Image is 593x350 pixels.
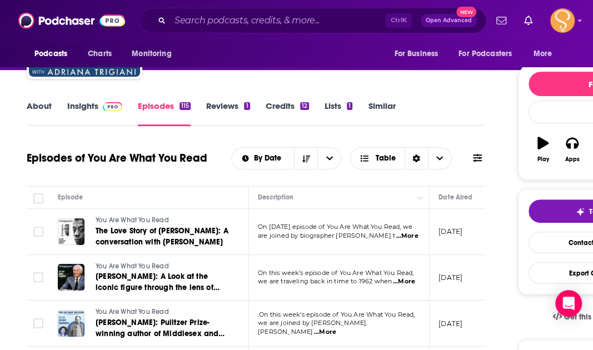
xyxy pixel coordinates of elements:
span: For Podcasters [459,46,512,62]
span: we are joined by [PERSON_NAME]. [PERSON_NAME] [258,319,367,336]
div: 12 [300,102,309,110]
a: Reviews1 [206,101,250,126]
div: 115 [180,102,191,110]
button: Open AdvancedNew [421,14,477,27]
a: [PERSON_NAME]: A Look at the iconic figure through the lens of [PERSON_NAME] and [PERSON_NAME] [96,271,229,293]
span: Podcasts [34,46,67,62]
a: Show notifications dropdown [492,11,511,30]
button: open menu [317,148,341,169]
p: [DATE] [438,273,462,282]
a: Charts [81,43,118,64]
button: Column Actions [413,191,427,204]
span: [PERSON_NAME]: Pulitzer Prize-winning author of Middlesex and The Virgin Suicides [96,318,225,349]
span: Ctrl K [386,13,412,28]
div: Open Intercom Messenger [555,290,582,317]
span: By Date [254,154,285,162]
span: ...More [314,328,336,337]
span: You Are What You Read [96,262,169,270]
span: [PERSON_NAME]: A Look at the iconic figure through the lens of [PERSON_NAME] and [PERSON_NAME] [96,272,220,314]
div: Description [258,191,293,204]
div: Sort Direction [405,148,428,169]
button: open menu [232,154,295,162]
span: You Are What You Read [96,216,169,224]
button: open menu [124,43,186,64]
div: Search podcasts, credits, & more... [139,8,486,33]
div: Play [537,156,549,163]
h2: Choose List sort [231,147,342,169]
button: Sort Direction [294,148,317,169]
span: we are traveling back in time to 1962 when [258,277,392,285]
span: More [534,46,552,62]
button: open menu [526,43,566,64]
span: On [DATE] episode of You Are What You Read, we [258,223,412,231]
div: 1 [244,102,250,110]
span: Table [376,154,396,162]
img: User Profile [550,8,575,33]
a: The Love Story of [PERSON_NAME]: A conversation with [PERSON_NAME] [96,226,229,248]
a: You Are What You Read [96,262,229,272]
button: Choose View [350,147,452,169]
span: Monitoring [132,46,171,62]
span: New [456,7,476,17]
p: [DATE] [438,319,462,328]
button: Play [529,129,557,169]
a: About [27,101,52,126]
div: Date Aired [438,191,472,204]
a: [PERSON_NAME]: Pulitzer Prize-winning author of Middlesex and The Virgin Suicides [96,317,229,339]
input: Search podcasts, credits, & more... [170,12,386,29]
a: Similar [368,101,395,126]
a: Episodes115 [138,101,191,126]
a: Lists1 [325,101,352,126]
span: Toggle select row [33,227,43,237]
button: open menu [451,43,528,64]
a: Credits12 [266,101,309,126]
span: ...More [396,232,418,241]
span: Logged in as RebeccaAtkinson [550,8,575,33]
div: Apps [565,156,580,163]
p: [DATE] [438,227,462,236]
img: tell me why sparkle [576,207,585,216]
a: You Are What You Read [96,216,229,226]
span: .On this week’s episode of You Are What You Read, [258,311,415,318]
span: For Business [394,46,438,62]
h1: Episodes of You Are What You Read [27,151,207,165]
span: Toggle select row [33,272,43,282]
div: 1 [347,102,352,110]
button: open menu [27,43,82,64]
span: Charts [88,46,112,62]
img: Podchaser Pro [103,102,122,111]
a: InsightsPodchaser Pro [67,101,122,126]
div: Episode [58,191,83,204]
span: You Are What You Read [96,308,169,316]
span: Toggle select row [33,318,43,328]
span: Open Advanced [426,18,472,23]
button: Show profile menu [550,8,575,33]
span: ...More [393,277,415,286]
a: Show notifications dropdown [520,11,537,30]
span: are joined by biographer [PERSON_NAME] t [258,232,395,239]
span: On this week’s episode of You Are What You Read, [258,269,413,277]
a: You Are What You Read [96,307,229,317]
span: The Love Story of [PERSON_NAME]: A conversation with [PERSON_NAME] [96,226,228,247]
button: Apps [557,129,586,169]
img: Podchaser - Follow, Share and Rate Podcasts [18,10,125,31]
button: open menu [386,43,452,64]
